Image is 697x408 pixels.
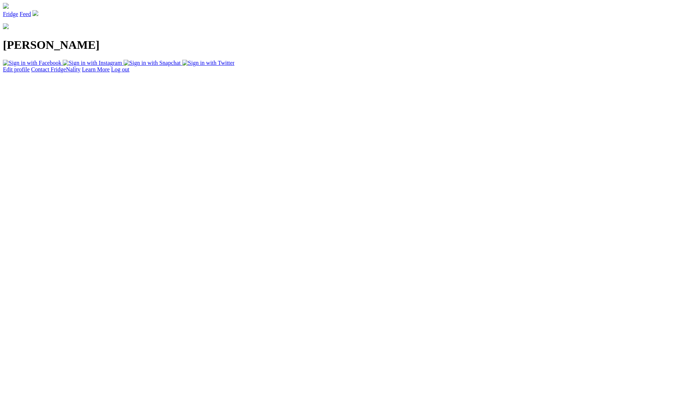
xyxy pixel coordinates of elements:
img: Sign in with Instagram [63,60,122,66]
a: Feed [20,11,31,17]
a: Log out [111,66,129,72]
img: Sign in with Twitter [182,60,235,66]
a: Learn More [82,66,110,72]
img: menu_closed-1d76c0b76a8498ab11b3316c9ab8ac016c0831ef7414ff7d7258f9c8b7248d6b.svg [3,3,9,9]
a: Fridge [3,11,18,17]
img: Sign in with Snapchat [124,60,181,66]
img: Profile_nophoto-4beae90ea351f763110fbb128d91211128aa480061ae1fe2739dedee5c5075fe.svg [3,23,9,29]
a: Contact FridgeNality [31,66,81,72]
img: Sign in with Facebook [3,60,61,66]
img: profile-c0047dd6a89b240cf0df56e6de79d412f2924cc28de4602bb09d29760d4508fa.svg [32,10,38,16]
h1: [PERSON_NAME] [3,38,694,52]
a: Edit profile [3,66,30,72]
